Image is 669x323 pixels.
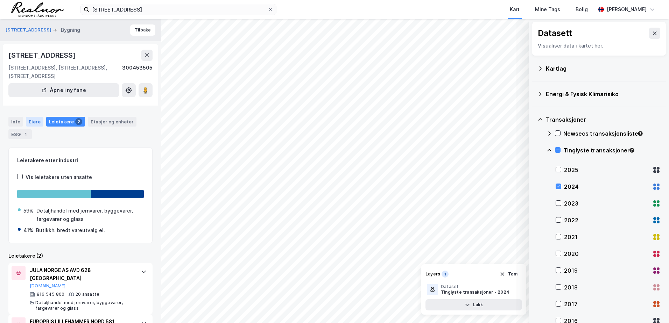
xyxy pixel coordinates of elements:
div: 20 ansatte [76,292,99,297]
iframe: Chat Widget [634,289,669,323]
button: Tilbake [130,24,155,36]
div: 2024 [564,182,649,191]
div: ESG [8,129,32,139]
div: Tooltip anchor [629,147,635,153]
div: 2021 [564,233,649,241]
div: 2023 [564,199,649,208]
div: Bygning [61,26,80,34]
div: Tinglyste transaksjoner [563,146,661,155]
div: Layers [425,271,440,277]
div: 2018 [564,283,649,292]
div: Bolig [576,5,588,14]
div: 2020 [564,250,649,258]
div: Tinglyste transaksjoner - 2024 [441,289,509,295]
div: Transaksjoner [546,115,661,124]
div: Detaljhandel med jernvarer, byggevarer, fargevarer og glass [35,300,134,311]
div: Datasett [538,28,572,39]
div: 41% [23,226,33,235]
div: 2017 [564,300,649,308]
div: Etasjer og enheter [91,119,134,125]
button: Tøm [495,268,522,280]
div: Newsecs transaksjonsliste [563,129,661,138]
div: Info [8,117,23,127]
div: Leietakere etter industri [17,156,144,165]
div: Mine Tags [535,5,560,14]
div: Visualiser data i kartet her. [538,42,660,50]
div: Leietakere (2) [8,252,153,260]
div: JULA NORGE AS AVD 628 [GEOGRAPHIC_DATA] [30,266,134,283]
div: 2025 [564,166,649,174]
div: [STREET_ADDRESS], [STREET_ADDRESS], [STREET_ADDRESS] [8,64,122,80]
div: 2022 [564,216,649,224]
div: Kart [510,5,520,14]
div: Leietakere [46,117,85,127]
div: [PERSON_NAME] [607,5,647,14]
div: 2 [75,118,82,125]
div: Dataset [441,284,509,289]
div: [STREET_ADDRESS] [8,50,77,61]
div: 916 545 800 [37,292,64,297]
button: Åpne i ny fane [8,83,119,97]
div: Kontrollprogram for chat [634,289,669,323]
img: realnor-logo.934646d98de889bb5806.png [11,2,64,17]
button: [STREET_ADDRESS] [6,27,53,34]
div: Detaljhandel med jernvarer, byggevarer, fargevarer og glass [36,207,143,223]
div: Kartlag [546,64,661,73]
button: Lukk [425,299,522,310]
div: Vis leietakere uten ansatte [26,173,92,181]
div: 300453505 [122,64,153,80]
div: Tooltip anchor [637,130,643,137]
div: Energi & Fysisk Klimarisiko [546,90,661,98]
div: Butikkh. bredt vareutvalg el. [36,226,105,235]
div: 1 [442,271,449,278]
input: Søk på adresse, matrikkel, gårdeiere, leietakere eller personer [89,4,268,15]
div: 59% [23,207,34,215]
div: Eiere [26,117,43,127]
div: 2019 [564,266,649,275]
button: [DOMAIN_NAME] [30,283,66,289]
div: 1 [22,131,29,138]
